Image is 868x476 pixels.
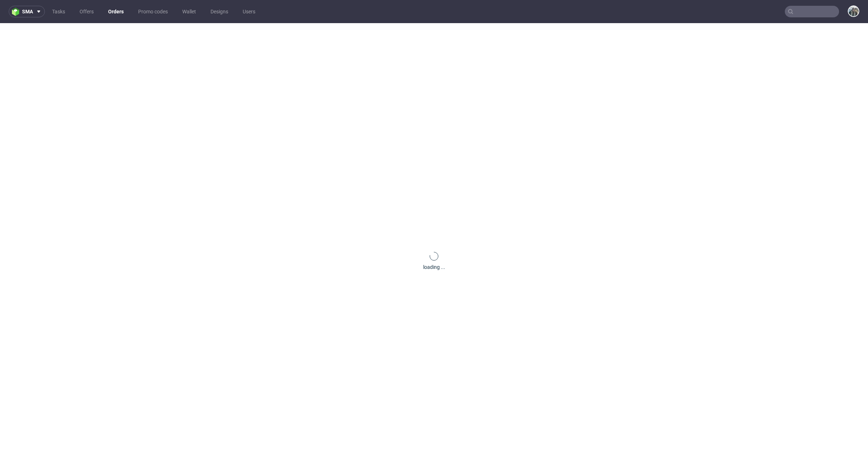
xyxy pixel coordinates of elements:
[178,6,200,17] a: Wallet
[104,6,128,17] a: Orders
[75,6,98,17] a: Offers
[22,9,33,14] span: sma
[48,6,69,17] a: Tasks
[134,6,172,17] a: Promo codes
[848,6,859,16] img: Zeniuk Magdalena
[12,8,22,16] img: logo
[238,6,260,17] a: Users
[9,6,45,17] button: sma
[423,263,445,271] div: loading ...
[206,6,233,17] a: Designs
